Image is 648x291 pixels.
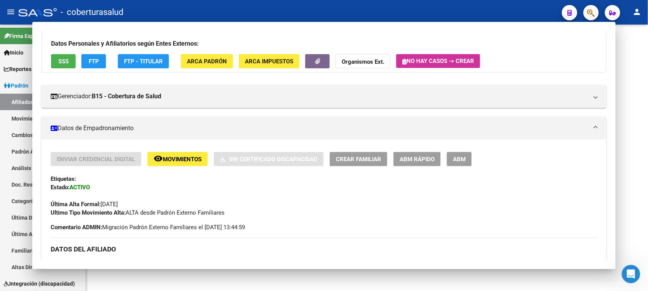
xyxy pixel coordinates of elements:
mat-expansion-panel-header: Datos de Empadronamiento [41,117,606,140]
span: Inicio [4,48,23,57]
span: Padrón [4,81,28,90]
button: Crear Familiar [330,152,387,166]
button: FTP - Titular [118,54,169,68]
button: SSS [51,54,76,68]
strong: ACTIVO [69,184,90,191]
mat-panel-title: Gerenciador: [51,92,588,101]
span: ARCA Impuestos [245,58,293,65]
button: Movimientos [147,152,208,166]
span: Enviar Credencial Digital [57,156,135,163]
button: ABM [447,152,472,166]
span: ALTA desde Padrón Externo Familiares [51,209,225,216]
span: Sin Certificado Discapacidad [229,156,317,163]
span: Migración Padrón Externo Familiares el [DATE] 13:44:59 [51,223,245,231]
button: Enviar Credencial Digital [51,152,141,166]
h3: Datos Personales y Afiliatorios según Entes Externos: [51,39,597,48]
mat-icon: person [633,7,642,17]
span: Integración (discapacidad) [4,279,75,288]
span: - coberturasalud [61,4,123,21]
span: ABM Rápido [400,156,435,163]
iframe: Intercom live chat [622,265,640,283]
button: FTP [81,54,106,68]
strong: Última Alta Formal: [51,201,101,208]
span: Reportes [4,65,31,73]
button: No hay casos -> Crear [396,54,480,68]
strong: Organismos Ext. [342,58,384,65]
span: No hay casos -> Crear [402,58,474,64]
button: ARCA Padrón [181,54,233,68]
mat-icon: menu [6,7,15,17]
mat-expansion-panel-header: Gerenciador:B15 - Cobertura de Salud [41,85,606,108]
span: ABM [453,156,466,163]
strong: B15 - Cobertura de Salud [92,92,161,101]
strong: Comentario ADMIN: [51,224,102,231]
strong: Ultimo Tipo Movimiento Alta: [51,209,126,216]
span: [DATE] [51,201,118,208]
button: Organismos Ext. [336,54,390,68]
mat-panel-title: Datos de Empadronamiento [51,124,588,133]
strong: Etiquetas: [51,175,76,182]
span: Movimientos [163,156,202,163]
span: FTP - Titular [124,58,163,65]
span: ARCA Padrón [187,58,227,65]
strong: Estado: [51,184,69,191]
button: ABM Rápido [393,152,441,166]
h3: DATOS DEL AFILIADO [51,245,597,253]
span: FTP [89,58,99,65]
mat-icon: remove_red_eye [154,154,163,163]
button: Sin Certificado Discapacidad [214,152,324,166]
span: Firma Express [4,32,44,40]
span: Crear Familiar [336,156,381,163]
span: SSS [58,58,69,65]
button: ARCA Impuestos [239,54,299,68]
